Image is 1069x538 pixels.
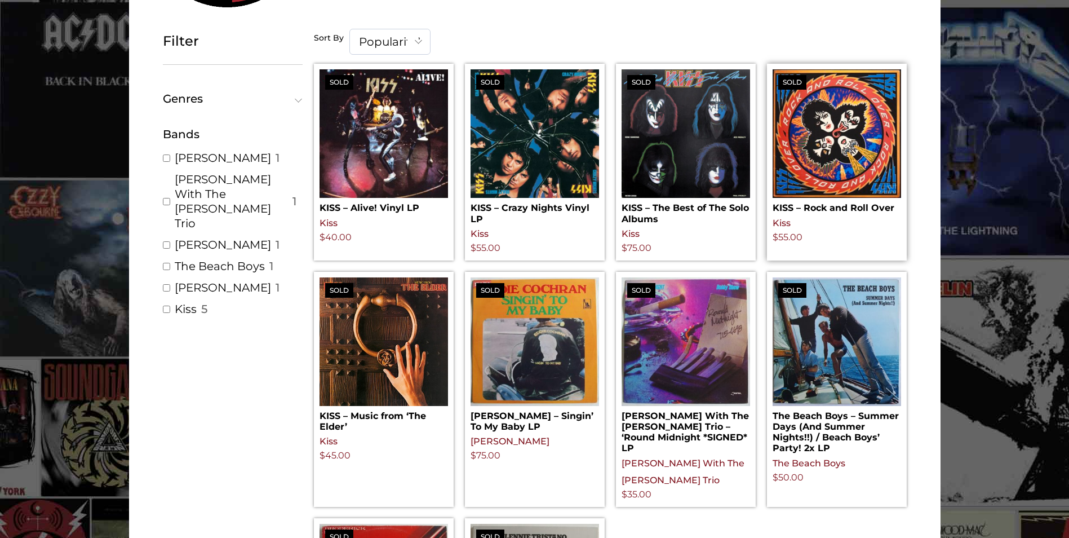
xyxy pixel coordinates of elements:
[622,489,627,500] span: $
[320,218,338,228] a: Kiss
[773,277,901,406] img: The Beach Boys – Summer Days (And Summer Nights!!) / Beach Boys' Party! 2x LP
[773,458,845,469] a: The Beach Boys
[471,450,476,461] span: $
[314,33,344,43] h5: Sort By
[622,242,651,253] bdi: 75.00
[471,69,599,198] img: Kiss
[471,69,599,224] a: SoldKISS – Crazy Nights Vinyl LP
[773,232,802,242] bdi: 55.00
[622,198,750,224] h2: KISS – The Best of The Solo Albums
[276,280,280,295] span: 1
[320,232,352,242] bdi: 40.00
[471,242,500,253] bdi: 55.00
[350,29,430,54] span: Popularity
[163,126,303,143] div: Bands
[276,151,280,165] span: 1
[622,489,651,500] bdi: 35.00
[276,237,280,252] span: 1
[773,232,778,242] span: $
[773,198,901,213] h2: KISS – Rock and Roll Over
[471,450,500,461] bdi: 75.00
[320,406,448,432] h2: KISS – Music from ‘The Elder’
[349,29,431,55] span: Popularity
[622,406,750,454] h2: [PERSON_NAME] With The [PERSON_NAME] Trio – ‘Round Midnight *SIGNED* LP
[471,277,599,432] a: Sold[PERSON_NAME] – Singin’ To My Baby LP
[320,277,448,432] a: SoldKISS – Music from ‘The Elder’
[622,277,750,406] img: Bobby Shew With The Steve Schmidt Trio – 'Round Midnight *SIGNED* LP
[320,198,448,213] h2: KISS – Alive! Vinyl LP
[773,218,791,228] a: Kiss
[175,302,197,316] a: Kiss
[627,75,655,90] span: Sold
[773,406,901,454] h2: The Beach Boys – Summer Days (And Summer Nights!!) / Beach Boys’ Party! 2x LP
[773,69,901,213] a: SoldKISS – Rock and Roll Over
[476,75,504,90] span: Sold
[292,194,296,209] span: 1
[773,472,804,483] bdi: 50.00
[778,75,806,90] span: Sold
[269,259,273,274] span: 1
[471,198,599,224] h2: KISS – Crazy Nights Vinyl LP
[622,69,750,198] img: Kiss Best of the Solo
[175,237,271,252] a: [PERSON_NAME]
[778,283,806,298] span: Sold
[175,280,271,295] a: [PERSON_NAME]
[773,472,778,483] span: $
[471,242,476,253] span: $
[320,69,448,213] a: SoldKISS – Alive! Vinyl LP
[622,228,640,239] a: Kiss
[320,436,338,447] a: Kiss
[175,172,289,231] a: [PERSON_NAME] With The [PERSON_NAME] Trio
[320,69,448,198] img: Kiss Alive
[471,406,599,432] h2: [PERSON_NAME] – Singin’ To My Baby LP
[163,33,303,50] h5: Filter
[773,69,901,198] img: KISS – Rock and Roll Over
[175,259,265,274] a: The Beach Boys
[320,232,325,242] span: $
[622,242,627,253] span: $
[201,302,207,316] span: 5
[320,450,325,461] span: $
[471,277,599,406] img: Eddie Cochran – Singin' To My Baby LP
[622,277,750,454] a: Sold[PERSON_NAME] With The [PERSON_NAME] Trio – ‘Round Midnight *SIGNED* LP
[163,93,298,104] span: Genres
[320,450,351,461] bdi: 45.00
[471,228,489,239] a: Kiss
[320,277,448,406] img: KISS – Music from 'The Elder'
[622,458,744,486] a: [PERSON_NAME] With The [PERSON_NAME] Trio
[163,93,303,104] button: Genres
[627,283,655,298] span: Sold
[325,75,353,90] span: Sold
[476,283,504,298] span: Sold
[622,69,750,224] a: SoldKISS – The Best of The Solo Albums
[175,151,271,165] a: [PERSON_NAME]
[471,436,549,447] a: [PERSON_NAME]
[773,277,901,454] a: SoldThe Beach Boys – Summer Days (And Summer Nights!!) / Beach Boys’ Party! 2x LP
[325,283,353,298] span: Sold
